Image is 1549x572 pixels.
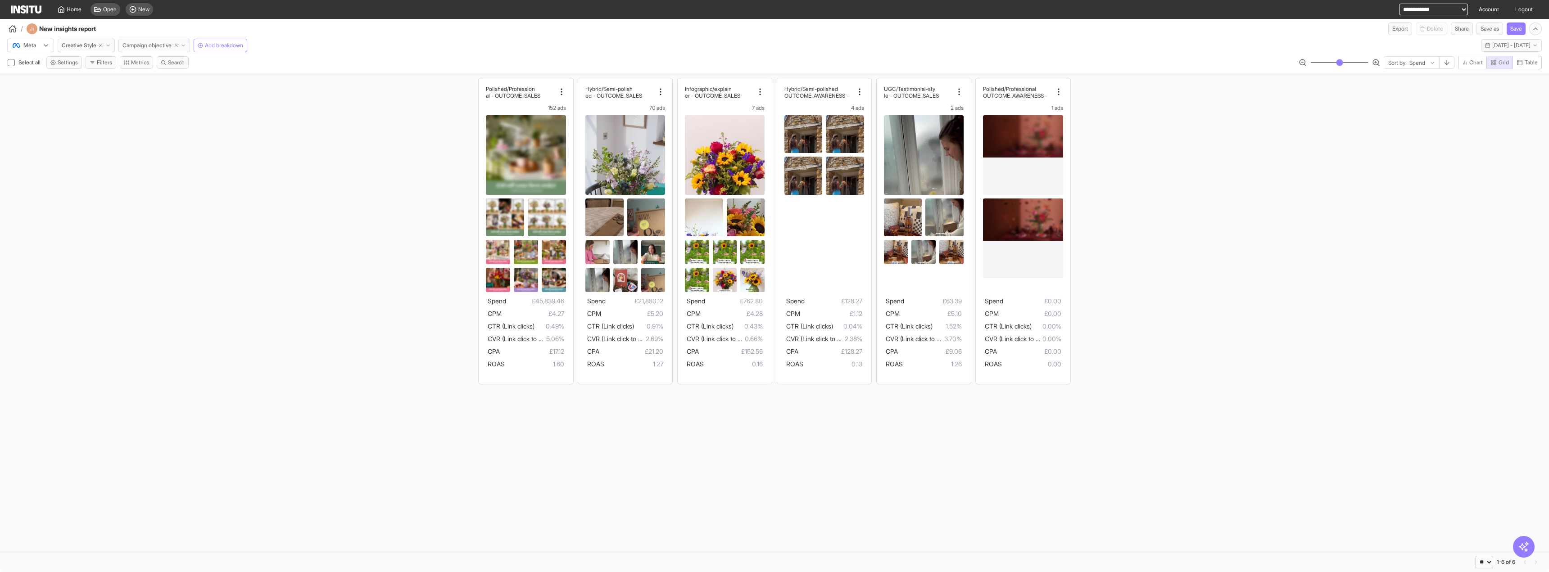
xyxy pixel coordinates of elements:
[118,39,190,52] button: Campaign objective
[985,297,1003,305] span: Spend
[786,310,800,317] span: CPM
[1497,558,1515,566] div: 1-6 of 6
[46,56,82,69] button: Settings
[784,104,864,112] div: 4 ads
[800,308,862,319] span: £1.12
[103,6,117,13] span: Open
[1513,56,1542,69] button: Table
[886,360,903,368] span: ROAS
[784,92,849,99] h2: - OUTCOME_AWARENESS
[585,92,642,99] h2: ed - OUTCOME_SALES
[886,322,933,330] span: CTR (Link clicks)
[1477,23,1503,35] button: Save as
[585,86,633,92] h2: Hybrid/Semi-polish
[58,39,115,52] button: Creative Style
[685,104,765,112] div: 7 ads
[502,308,564,319] span: £4.27
[687,322,734,330] span: CTR (Link clicks)
[585,86,654,99] div: Hybrid/Semi-polished - OUTCOME_SALES
[1469,59,1483,66] span: Chart
[500,346,564,357] span: £17.12
[486,92,540,99] h2: al - OUTCOME_SALES
[997,346,1061,357] span: £0.00
[1499,59,1509,66] span: Grid
[62,42,96,49] span: Creative Style
[985,322,1032,330] span: CTR (Link clicks)
[784,86,838,92] h2: Hybrid/Semi-polished
[734,321,763,332] span: 0.43%
[687,335,765,342] span: CVR (Link click to purchase)
[900,308,962,319] span: £5.10
[587,322,634,330] span: CTR (Link clicks)
[985,360,1002,368] span: ROAS
[606,296,663,306] span: £21,880.12
[904,296,962,306] span: £63.39
[587,360,604,368] span: ROAS
[884,86,953,99] div: UGC/Testimonial-style - OUTCOME_SALES
[27,23,120,34] div: New insights report
[488,347,500,355] span: CPA
[587,297,606,305] span: Spend
[205,42,243,49] span: Add breakdown
[1042,333,1061,344] span: 0.00%
[803,359,862,369] span: 0.13
[486,104,566,112] div: 152 ads
[983,104,1063,112] div: 1 ads
[194,39,247,52] button: Add breakdown
[488,297,506,305] span: Spend
[534,321,564,332] span: 0.49%
[21,24,23,33] span: /
[886,310,900,317] span: CPM
[699,346,763,357] span: £152.56
[983,86,1036,92] h2: Polished/Professional
[599,346,663,357] span: £21.20
[1032,321,1061,332] span: 0.00%
[983,86,1052,99] div: Polished/Professional - OUTCOME_AWARENESS
[687,297,705,305] span: Spend
[884,104,964,112] div: 2 ads
[587,347,599,355] span: CPA
[11,5,41,14] img: Logo
[704,359,763,369] span: 0.16
[86,56,116,69] button: Filters
[745,333,763,344] span: 0.66%
[506,296,564,306] span: £45,839.46
[983,92,1047,99] h2: - OUTCOME_AWARENESS
[585,104,665,112] div: 70 ads
[705,296,763,306] span: £762.80
[985,347,997,355] span: CPA
[18,59,42,66] span: Select all
[784,86,853,99] div: Hybrid/Semi-polished - OUTCOME_AWARENESS
[1416,23,1447,35] span: You cannot delete a preset report.
[1486,56,1513,69] button: Grid
[886,347,898,355] span: CPA
[884,92,939,99] h2: le - OUTCOME_SALES
[685,86,732,92] h2: Infographic/explain
[39,24,120,33] h4: New insights report
[646,333,663,344] span: 2.69%
[685,92,740,99] h2: er - OUTCOME_SALES
[805,296,862,306] span: £128.27
[687,347,699,355] span: CPA
[546,333,564,344] span: 5.06%
[944,333,962,344] span: 3.70%
[120,56,153,69] button: Metrics
[587,335,666,342] span: CVR (Link click to purchase)
[1451,23,1473,35] button: Share
[1388,23,1412,35] button: Export
[1481,39,1542,52] button: [DATE] - [DATE]
[604,359,663,369] span: 1.27
[7,23,23,34] button: /
[486,86,535,92] h2: Polished/Profession
[786,297,805,305] span: Spend
[488,322,534,330] span: CTR (Link clicks)
[886,297,904,305] span: Spend
[1492,42,1531,49] span: [DATE] - [DATE]
[601,308,663,319] span: £5.20
[685,86,754,99] div: Infographic/explainer - OUTCOME_SALES
[58,59,78,66] span: Settings
[157,56,189,69] button: Search
[488,360,505,368] span: ROAS
[488,310,502,317] span: CPM
[1003,296,1061,306] span: £0.00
